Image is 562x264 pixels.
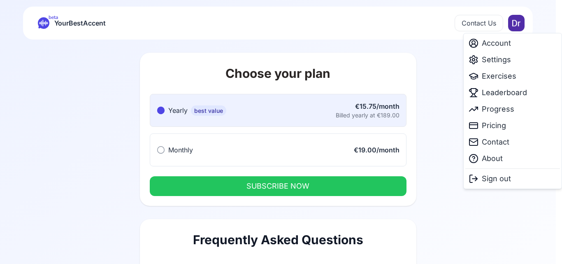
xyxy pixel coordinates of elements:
span: Pricing [482,120,506,131]
span: About [482,153,503,164]
span: Exercises [482,70,516,82]
span: Leaderboard [482,87,527,98]
span: Contact [482,136,509,148]
span: Account [482,37,511,49]
span: Sign out [482,173,511,185]
span: Progress [482,103,514,115]
span: Settings [482,54,511,65]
